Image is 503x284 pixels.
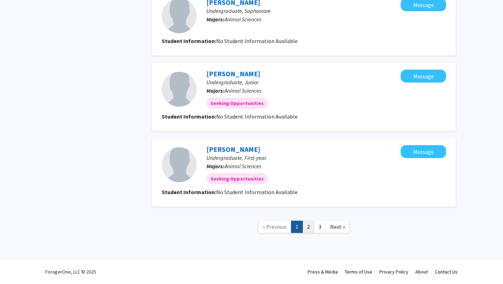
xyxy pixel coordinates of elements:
span: Animal Sciences [225,87,261,94]
a: Previous Page [258,221,291,233]
span: Undergraduate, First-year [206,154,266,161]
span: Undergraduate, Junior [206,79,258,86]
nav: Page navigation [152,214,456,242]
a: Privacy Policy [379,269,408,275]
a: 2 [302,221,314,233]
iframe: Chat [5,253,30,279]
span: Animal Sciences [225,16,261,23]
mat-chip: Seeking Opportunities [206,98,268,109]
span: No Student Information Available [216,37,298,44]
b: Student Information: [162,37,216,44]
span: Undergraduate, Sophomore [206,7,271,14]
span: No Student Information Available [216,189,298,196]
a: Next [326,221,350,233]
span: Animal Sciences [225,163,261,170]
b: Student Information: [162,113,216,120]
a: [PERSON_NAME] [206,69,260,78]
span: Next » [330,223,345,230]
button: Message Keira Milam [401,145,446,158]
b: Student Information: [162,189,216,196]
b: Majors: [206,87,225,94]
mat-chip: Seeking Opportunities [206,173,268,184]
a: Contact Us [435,269,458,275]
span: « Previous [263,223,287,230]
b: Majors: [206,163,225,170]
div: ForagerOne, LLC © 2025 [45,260,96,284]
span: No Student Information Available [216,113,298,120]
a: 1 [291,221,303,233]
a: Press & Media [308,269,338,275]
b: Majors: [206,16,225,23]
a: About [415,269,428,275]
a: 3 [314,221,326,233]
button: Message Lillee Padilla-Hubbard [401,70,446,83]
a: Terms of Use [345,269,372,275]
a: [PERSON_NAME] [206,145,260,154]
